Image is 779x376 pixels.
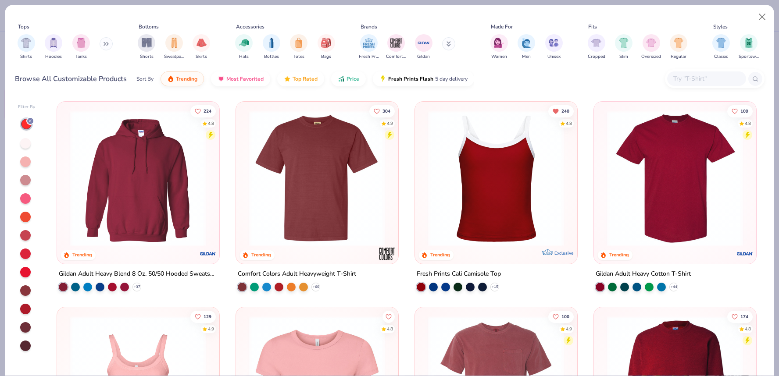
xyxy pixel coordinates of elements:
[596,269,691,280] div: Gildan Adult Heavy Cotton T-Shirt
[588,34,605,60] div: filter for Cropped
[277,71,324,86] button: Top Rated
[672,74,740,84] input: Try "T-Shirt"
[641,34,661,60] button: filter button
[388,75,433,82] span: Fresh Prints Flash
[712,34,730,60] button: filter button
[18,23,29,31] div: Tops
[361,23,377,31] div: Brands
[164,34,184,60] button: filter button
[290,34,307,60] button: filter button
[727,105,753,117] button: Like
[545,34,563,60] div: filter for Unisex
[196,53,207,60] span: Skirts
[588,34,605,60] button: filter button
[378,245,396,262] img: Comfort Colors logo
[204,314,212,319] span: 129
[238,269,356,280] div: Comfort Colors Adult Heavyweight T-Shirt
[18,34,35,60] button: filter button
[591,38,601,48] img: Cropped Image
[615,34,632,60] button: filter button
[235,34,253,60] button: filter button
[739,34,759,60] div: filter for Sportswear
[239,38,249,48] img: Hats Image
[245,110,389,246] img: 0e98c0cc-18b5-477e-a8c6-ad0c59418a5d
[193,34,210,60] button: filter button
[263,34,280,60] div: filter for Bottles
[176,75,197,82] span: Trending
[739,34,759,60] button: filter button
[744,38,754,48] img: Sportswear Image
[161,71,204,86] button: Trending
[66,110,211,246] img: 29e2a2c5-6d98-4899-b4b5-30a60a43c194
[18,104,36,110] div: Filter By
[293,53,304,60] span: Totes
[359,34,379,60] div: filter for Fresh Prints
[45,34,62,60] button: filter button
[321,38,331,48] img: Bags Image
[21,38,31,48] img: Shirts Image
[417,36,430,50] img: Gildan Image
[568,110,713,246] img: b527c679-187e-4e83-8594-8c1897521114
[45,34,62,60] div: filter for Hoodies
[549,38,559,48] img: Unisex Image
[670,284,677,290] span: + 44
[435,74,468,84] span: 5 day delivery
[382,109,390,113] span: 304
[59,269,218,280] div: Gildan Adult Heavy Blend 8 Oz. 50/50 Hooded Sweatshirt
[236,23,264,31] div: Accessories
[218,75,225,82] img: most_fav.gif
[199,245,217,262] img: Gildan logo
[191,310,216,323] button: Like
[294,38,304,48] img: Totes Image
[267,38,276,48] img: Bottles Image
[164,53,184,60] span: Sweatpants
[389,36,403,50] img: Comfort Colors Image
[386,34,406,60] button: filter button
[318,34,335,60] div: filter for Bags
[264,53,279,60] span: Bottles
[566,120,572,127] div: 4.8
[369,105,395,117] button: Like
[566,326,572,332] div: 4.9
[321,53,331,60] span: Bags
[561,314,569,319] span: 100
[382,310,395,323] button: Like
[713,23,728,31] div: Styles
[548,310,574,323] button: Like
[72,34,90,60] button: filter button
[745,326,751,332] div: 4.8
[745,120,751,127] div: 4.8
[727,310,753,323] button: Like
[389,110,534,246] img: dac309da-6ce9-4d06-88ca-83566be1ebd4
[615,34,632,60] div: filter for Slim
[138,34,155,60] div: filter for Shorts
[18,34,35,60] div: filter for Shirts
[387,326,393,332] div: 4.8
[386,34,406,60] div: filter for Comfort Colors
[518,34,535,60] div: filter for Men
[313,284,319,290] span: + 60
[522,53,531,60] span: Men
[49,38,58,48] img: Hoodies Image
[716,38,726,48] img: Classic Image
[619,38,629,48] img: Slim Image
[138,34,155,60] button: filter button
[140,53,154,60] span: Shorts
[164,34,184,60] div: filter for Sweatpants
[235,34,253,60] div: filter for Hats
[736,245,753,262] img: Gildan logo
[739,53,759,60] span: Sportswear
[670,34,687,60] button: filter button
[197,38,207,48] img: Skirts Image
[290,34,307,60] div: filter for Totes
[490,34,508,60] button: filter button
[362,36,375,50] img: Fresh Prints Image
[226,75,264,82] span: Most Favorited
[671,53,686,60] span: Regular
[72,34,90,60] div: filter for Tanks
[347,75,359,82] span: Price
[167,75,174,82] img: trending.gif
[619,53,628,60] span: Slim
[208,326,214,332] div: 4.9
[641,53,661,60] span: Oversized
